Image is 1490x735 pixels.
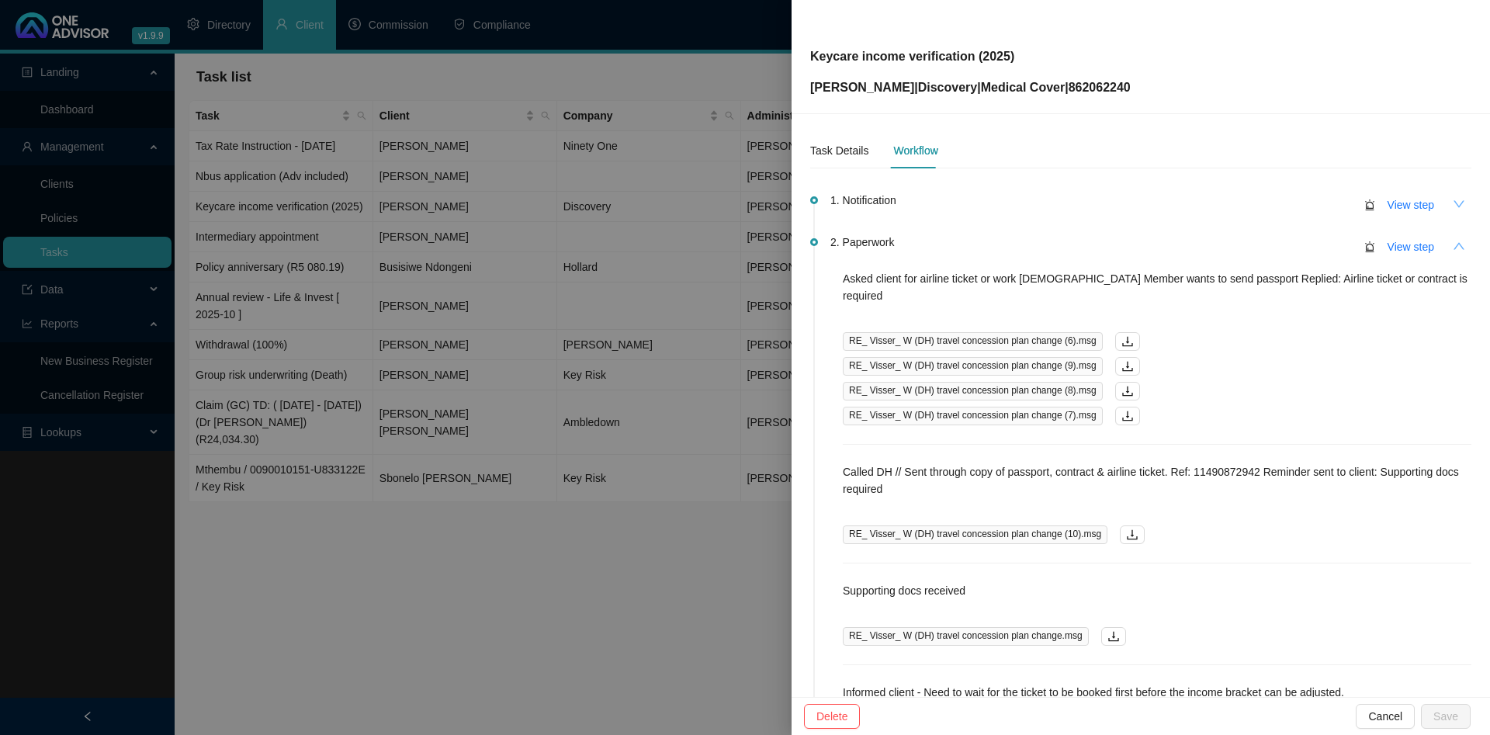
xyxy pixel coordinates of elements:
[1388,196,1434,213] span: View step
[1453,198,1465,210] span: down
[981,81,1065,94] span: Medical Cover
[810,78,1131,97] p: [PERSON_NAME] | | | 862062240
[843,525,1107,544] span: RE_ Visser_ W (DH) travel concession plan change (10).msg
[1368,708,1402,725] span: Cancel
[843,463,1471,498] p: Called DH // Sent through copy of passport, contract & airline ticket. Ref: 11490872942 Reminder ...
[1121,360,1134,373] span: download
[843,407,1103,425] span: RE_ Visser_ W (DH) travel concession plan change (7).msg
[810,47,1131,66] p: Keycare income verification (2025)
[1364,199,1375,210] span: alert
[1364,241,1375,252] span: alert
[1121,385,1134,397] span: download
[830,234,894,251] span: 2. Paperwork
[1107,630,1120,643] span: download
[843,582,1471,599] p: Supporting docs received
[1375,234,1447,259] button: View step
[843,627,1089,646] span: RE_ Visser_ W (DH) travel concession plan change.msg
[843,382,1103,400] span: RE_ Visser_ W (DH) travel concession plan change (8).msg
[816,708,847,725] span: Delete
[810,142,868,159] div: Task Details
[893,142,937,159] div: Workflow
[1121,410,1134,422] span: download
[1126,529,1138,541] span: download
[1421,704,1471,729] button: Save
[843,332,1103,351] span: RE_ Visser_ W (DH) travel concession plan change (6).msg
[918,81,978,94] span: Discovery
[1388,238,1434,255] span: View step
[843,357,1103,376] span: RE_ Visser_ W (DH) travel concession plan change (9).msg
[843,270,1471,304] p: Asked client for airline ticket or work [DEMOGRAPHIC_DATA] Member wants to send passport Replied:...
[830,192,896,209] span: 1. Notification
[804,704,860,729] button: Delete
[843,684,1471,701] p: Informed client - Need to wait for the ticket to be booked first before the income bracket can be...
[1356,704,1415,729] button: Cancel
[1375,192,1447,217] button: View step
[1453,240,1465,252] span: up
[1121,335,1134,348] span: download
